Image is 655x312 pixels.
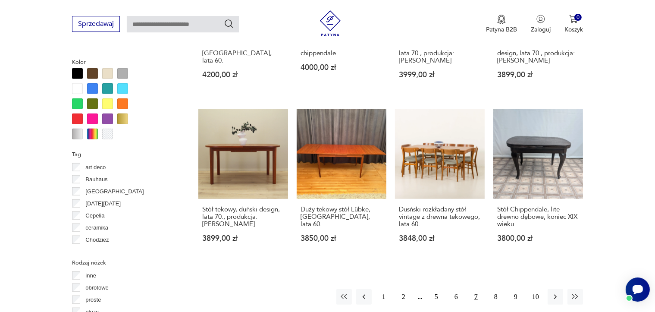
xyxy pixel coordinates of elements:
h3: Duży tekowy stół Lübke, [GEOGRAPHIC_DATA], lata 60. [301,206,382,228]
button: 8 [488,289,504,305]
p: Bauhaus [85,175,107,184]
img: Ikona koszyka [569,15,578,23]
button: 0Koszyk [564,15,583,34]
button: 6 [448,289,464,305]
button: 2 [396,289,411,305]
p: Zaloguj [531,25,551,34]
button: Patyna B2B [486,15,517,34]
p: Ćmielów [85,247,107,257]
p: [GEOGRAPHIC_DATA] [85,187,144,196]
h3: Rozkładany stół, Jentique, [GEOGRAPHIC_DATA], lata 60. [202,42,284,64]
p: obrotowe [85,283,108,293]
p: 3899,00 zł [497,71,579,79]
p: [DATE][DATE] [85,199,121,208]
p: inne [85,271,96,280]
button: Sprzedawaj [72,16,120,32]
p: Koszyk [564,25,583,34]
img: Patyna - sklep z meblami i dekoracjami vintage [317,10,343,36]
button: 1 [376,289,392,305]
p: 4000,00 zł [301,64,382,71]
button: 7 [468,289,484,305]
p: Kolor [72,57,178,67]
button: Szukaj [224,19,234,29]
p: 3850,00 zł [301,235,382,242]
button: 10 [528,289,543,305]
h3: Stół i 10 krzeseł chippendale [301,42,382,57]
p: 4200,00 zł [202,71,284,79]
img: Ikona medalu [497,15,506,24]
p: Chodzież [85,235,109,245]
button: Zaloguj [531,15,551,34]
p: Rodzaj nóżek [72,258,178,268]
button: 9 [508,289,523,305]
div: 0 [574,14,582,21]
p: Patyna B2B [486,25,517,34]
p: ceramika [85,223,108,233]
a: Stół tekowy, duński design, lata 70., produkcja: Farstrup MøblerStół tekowy, duński design, lata ... [198,109,288,259]
p: Tag [72,150,178,159]
p: proste [85,295,101,305]
h3: Stół tekowy, duński design, lata 70., produkcja: [PERSON_NAME] [399,42,481,64]
p: 3800,00 zł [497,235,579,242]
iframe: Smartsupp widget button [626,277,650,302]
a: Dusński rozkładany stół vintage z drewna tekowego, lata 60.Dusński rozkładany stół vintage z drew... [395,109,485,259]
p: 3899,00 zł [202,235,284,242]
button: 5 [429,289,444,305]
p: art deco [85,163,106,172]
p: Cepelia [85,211,104,221]
p: 3999,00 zł [399,71,481,79]
a: Stół Chippendale, lite drewno dębowe, koniec XIX wiekuStół Chippendale, lite drewno dębowe, konie... [493,109,583,259]
h3: Stół jesionowy, duński design, lata 70., produkcja: [PERSON_NAME] [497,42,579,64]
h3: Stół tekowy, duński design, lata 70., produkcja: [PERSON_NAME] [202,206,284,228]
h3: Dusński rozkładany stół vintage z drewna tekowego, lata 60. [399,206,481,228]
a: Duży tekowy stół Lübke, Niemcy, lata 60.Duży tekowy stół Lübke, [GEOGRAPHIC_DATA], lata 60.3850,0... [297,109,386,259]
p: 3848,00 zł [399,235,481,242]
a: Ikona medaluPatyna B2B [486,15,517,34]
h3: Stół Chippendale, lite drewno dębowe, koniec XIX wieku [497,206,579,228]
img: Ikonka użytkownika [536,15,545,23]
a: Sprzedawaj [72,22,120,28]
